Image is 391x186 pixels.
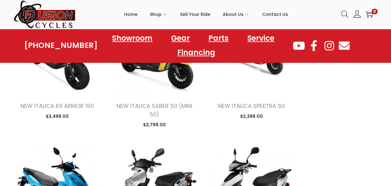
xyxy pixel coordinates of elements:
span: 3,499.00 [46,113,69,119]
a: NEW ITALICA RX ARMOR 150 [21,102,94,110]
a: Financing [171,45,221,60]
nav: Primary navigation [76,0,337,28]
a: Contact Us [262,0,288,28]
span: $ [143,122,146,128]
nav: Menu [98,31,292,60]
a: 0 [365,11,373,18]
span: 2,399.00 [240,113,263,119]
a: Showroom [106,31,159,45]
a: NEW ITALICA SPEKTRA 50 [218,102,285,110]
span: 2,799.00 [143,122,166,128]
span: $ [240,113,243,119]
a: About Us [223,0,250,28]
a: Home [124,0,137,28]
a: [PHONE_NUMBER] [24,41,98,50]
span: About Us [223,7,244,22]
a: Parts [202,31,235,45]
span: Shop [150,7,161,22]
a: Gear [165,31,196,45]
a: NEW ITALICA SABER 50 (MINI 50) [117,102,192,118]
a: Sell Your Ride [180,0,210,28]
a: Service [241,31,281,45]
span: $ [46,113,49,119]
a: Shop [150,0,168,28]
span: Sell Your Ride [180,7,210,22]
span: Home [124,7,137,22]
span: Contact Us [262,7,288,22]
